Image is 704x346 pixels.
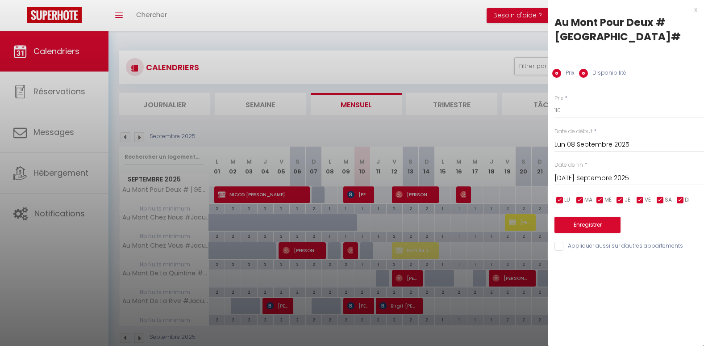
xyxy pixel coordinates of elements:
[554,94,563,103] label: Prix
[584,196,592,204] span: MA
[561,69,575,79] label: Prix
[554,127,592,136] label: Date de début
[685,196,690,204] span: DI
[548,4,697,15] div: x
[564,196,570,204] span: LU
[554,15,697,44] div: Au Mont Pour Deux # [GEOGRAPHIC_DATA]#
[604,196,612,204] span: ME
[554,161,583,169] label: Date de fin
[7,4,34,30] button: Ouvrir le widget de chat LiveChat
[588,69,626,79] label: Disponibilité
[645,196,651,204] span: VE
[625,196,630,204] span: JE
[554,217,621,233] button: Enregistrer
[665,196,672,204] span: SA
